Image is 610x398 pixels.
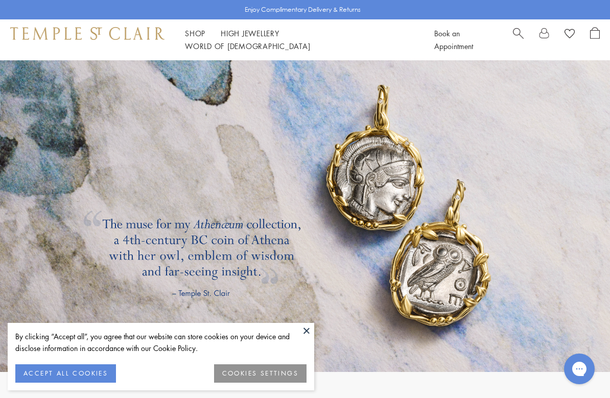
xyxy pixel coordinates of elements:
img: Temple St. Clair [10,27,165,39]
p: Enjoy Complimentary Delivery & Returns [245,5,361,15]
iframe: Gorgias live chat messenger [559,350,600,388]
button: ACCEPT ALL COOKIES [15,364,116,383]
a: High JewelleryHigh Jewellery [221,28,279,38]
a: Open Shopping Bag [590,27,600,53]
a: Book an Appointment [434,28,473,51]
a: World of [DEMOGRAPHIC_DATA]World of [DEMOGRAPHIC_DATA] [185,41,310,51]
nav: Main navigation [185,27,411,53]
a: View Wishlist [565,27,575,42]
button: COOKIES SETTINGS [214,364,307,383]
a: Search [513,27,524,53]
a: ShopShop [185,28,205,38]
div: By clicking “Accept all”, you agree that our website can store cookies on your device and disclos... [15,331,307,354]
